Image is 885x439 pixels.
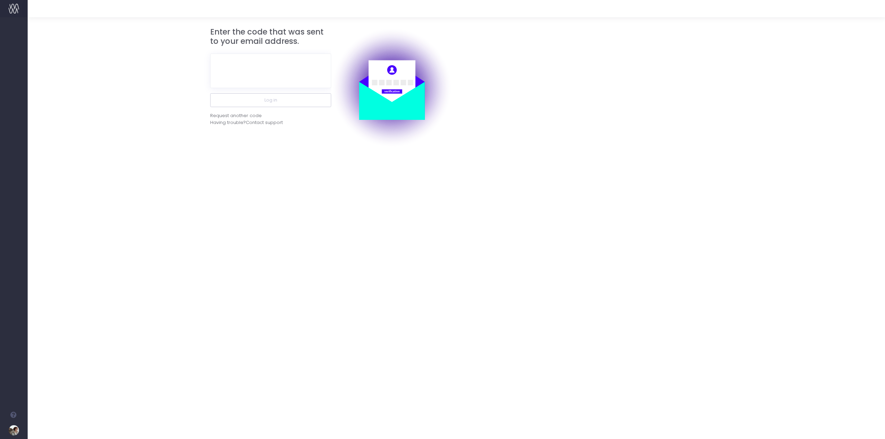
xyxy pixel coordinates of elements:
[210,112,262,119] div: Request another code
[9,425,19,436] img: images/default_profile_image.png
[331,27,452,148] img: auth.png
[210,93,331,107] button: Log in
[210,119,331,126] div: Having trouble?
[246,119,283,126] span: Contact support
[210,27,331,46] h3: Enter the code that was sent to your email address.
